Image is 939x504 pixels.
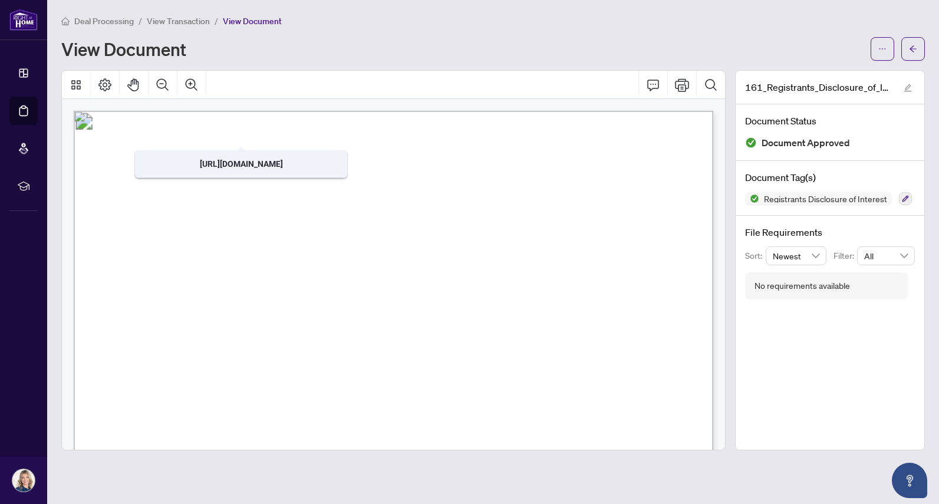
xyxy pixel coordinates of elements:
span: home [61,17,70,25]
h1: View Document [61,39,186,58]
span: Newest [773,247,820,265]
img: logo [9,9,38,31]
h4: Document Tag(s) [745,170,915,185]
img: Document Status [745,137,757,149]
span: ellipsis [878,45,887,53]
span: Deal Processing [74,16,134,27]
span: arrow-left [909,45,917,53]
span: 161_Registrants_Disclosure_of_Interest_-_Disposition_of_Property_-_PropTx-[PERSON_NAME] 1 EXECUTE... [745,80,892,94]
span: View Transaction [147,16,210,27]
p: Sort: [745,249,766,262]
div: No requirements available [755,279,850,292]
li: / [215,14,218,28]
img: Status Icon [745,192,759,206]
h4: File Requirements [745,225,915,239]
button: Open asap [892,463,927,498]
span: Document Approved [762,135,850,151]
span: Registrants Disclosure of Interest [759,195,892,203]
span: All [864,247,908,265]
span: View Document [223,16,282,27]
p: Filter: [833,249,857,262]
span: edit [904,84,912,92]
img: Profile Icon [12,469,35,492]
h4: Document Status [745,114,915,128]
li: / [139,14,142,28]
